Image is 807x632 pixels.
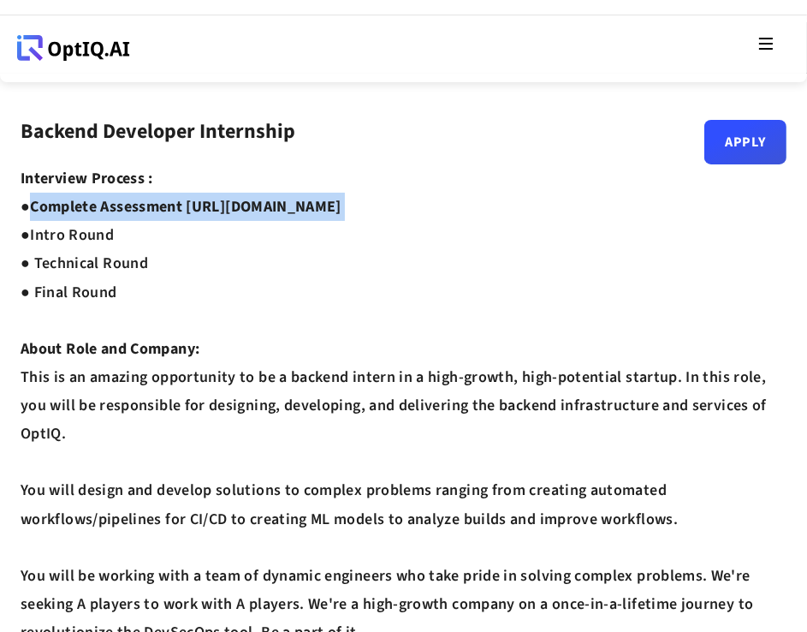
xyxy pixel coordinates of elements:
strong: Complete Assessment [URL][DOMAIN_NAME] ● [21,196,341,246]
strong: About Role and Company: [21,338,199,360]
strong: Backend Developer Internship [21,116,295,146]
strong: Interview Process : [21,168,153,189]
div: Webflow Homepage [17,60,18,61]
a: Apply [704,120,786,164]
a: Webflow Homepage [17,22,130,74]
